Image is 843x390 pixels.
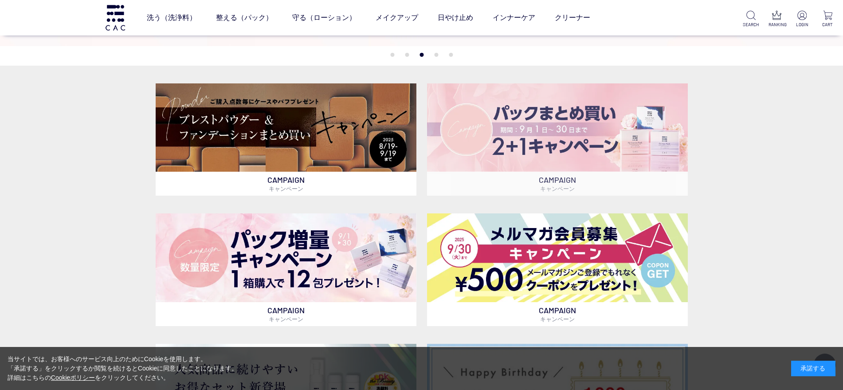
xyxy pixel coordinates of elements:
[376,5,418,30] a: メイクアップ
[427,83,688,196] a: パックキャンペーン2+1 パックキャンペーン2+1 CAMPAIGNキャンペーン
[493,5,535,30] a: インナーケア
[427,213,688,302] img: メルマガ会員募集
[292,5,356,30] a: 守る（ローション）
[147,5,196,30] a: 洗う（洗浄料）
[156,213,416,326] a: パック増量キャンペーン パック増量キャンペーン CAMPAIGNキャンペーン
[156,83,416,196] a: ベースメイクキャンペーン ベースメイクキャンペーン CAMPAIGNキャンペーン
[156,213,416,302] img: パック増量キャンペーン
[427,83,688,172] img: パックキャンペーン2+1
[427,213,688,326] a: メルマガ会員募集 メルマガ会員募集 CAMPAIGNキャンペーン
[104,5,126,30] img: logo
[743,11,759,28] a: SEARCH
[8,355,238,382] div: 当サイトでは、お客様へのサービス向上のためにCookieを使用します。 「承諾する」をクリックするか閲覧を続けるとCookieに同意したことになります。 詳細はこちらの をクリックしてください。
[405,53,409,57] button: 2 of 5
[427,172,688,196] p: CAMPAIGN
[769,11,785,28] a: RANKING
[420,53,423,57] button: 3 of 5
[156,302,416,326] p: CAMPAIGN
[269,315,303,323] span: キャンペーン
[540,315,575,323] span: キャンペーン
[216,5,273,30] a: 整える（パック）
[51,374,95,381] a: Cookieポリシー
[156,172,416,196] p: CAMPAIGN
[794,21,810,28] p: LOGIN
[427,302,688,326] p: CAMPAIGN
[390,53,394,57] button: 1 of 5
[769,21,785,28] p: RANKING
[438,5,473,30] a: 日やけ止め
[743,21,759,28] p: SEARCH
[449,53,453,57] button: 5 of 5
[434,53,438,57] button: 4 of 5
[156,83,416,172] img: ベースメイクキャンペーン
[791,361,835,376] div: 承諾する
[819,21,836,28] p: CART
[794,11,810,28] a: LOGIN
[819,11,836,28] a: CART
[555,5,590,30] a: クリーナー
[540,185,575,192] span: キャンペーン
[269,185,303,192] span: キャンペーン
